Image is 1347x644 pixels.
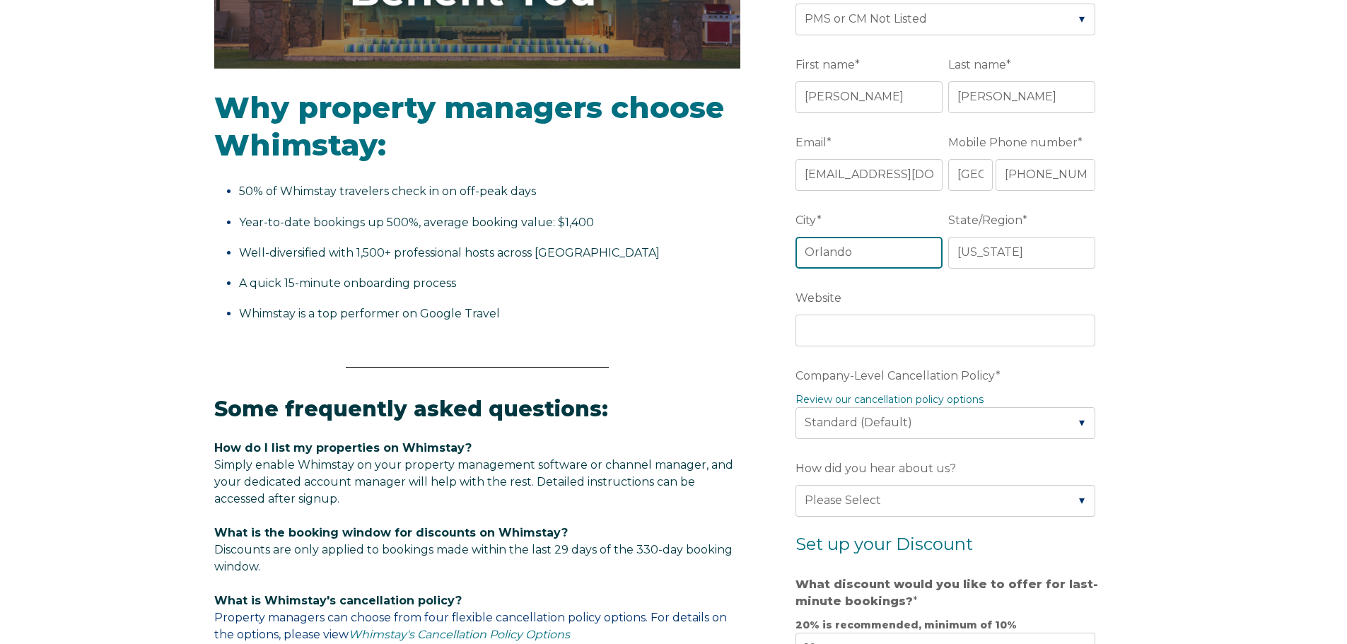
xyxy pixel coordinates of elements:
[214,396,608,422] span: Some frequently asked questions:
[948,131,1078,153] span: Mobile Phone number
[795,393,984,406] a: Review our cancellation policy options
[239,276,456,290] span: A quick 15-minute onboarding process
[214,526,568,539] span: What is the booking window for discounts on Whimstay?
[795,287,841,309] span: Website
[214,458,733,505] span: Simply enable Whimstay on your property management software or channel manager, and your dedicate...
[349,628,570,641] a: Whimstay's Cancellation Policy Options
[239,216,594,229] span: Year-to-date bookings up 500%, average booking value: $1,400
[239,307,500,320] span: Whimstay is a top performer on Google Travel
[795,619,1017,631] strong: 20% is recommended, minimum of 10%
[795,54,855,76] span: First name
[948,209,1022,231] span: State/Region
[239,246,660,259] span: Well-diversified with 1,500+ professional hosts across [GEOGRAPHIC_DATA]
[239,185,536,198] span: 50% of Whimstay travelers check in on off-peak days
[795,365,996,387] span: Company-Level Cancellation Policy
[948,54,1006,76] span: Last name
[795,534,973,554] span: Set up your Discount
[214,543,733,573] span: Discounts are only applied to bookings made within the last 29 days of the 330-day booking window.
[214,594,462,607] span: What is Whimstay's cancellation policy?
[214,592,740,643] p: Property managers can choose from four flexible cancellation policy options. For details on the o...
[214,89,724,163] span: Why property managers choose Whimstay:
[795,209,817,231] span: City
[795,578,1098,608] strong: What discount would you like to offer for last-minute bookings?
[795,457,956,479] span: How did you hear about us?
[795,131,827,153] span: Email
[214,441,472,455] span: How do I list my properties on Whimstay?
